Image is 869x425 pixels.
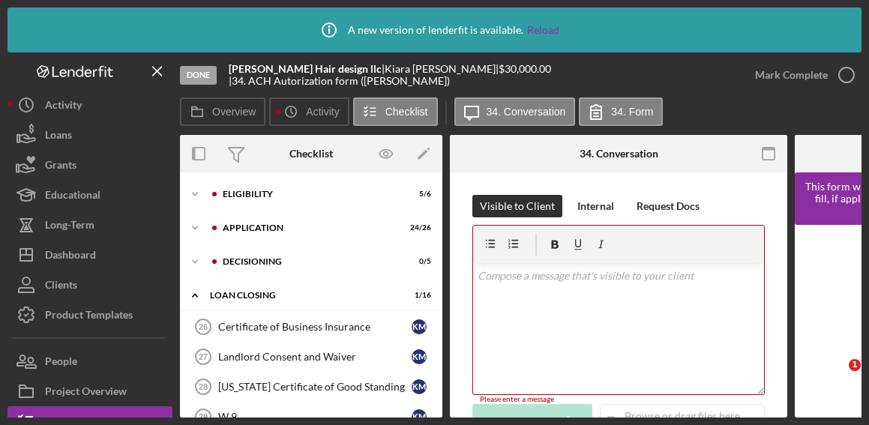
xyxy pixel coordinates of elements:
div: People [45,346,77,380]
a: 28[US_STATE] Certificate of Good StandingKM [187,372,435,402]
div: Mark Complete [755,60,828,90]
div: 0 / 5 [404,257,431,266]
div: Please enter a message [472,395,765,404]
div: | [229,63,385,75]
div: | 34. ACH Autorization form ([PERSON_NAME]) [229,75,450,87]
div: Kiara [PERSON_NAME] | [385,63,499,75]
label: 34. Conversation [487,106,566,118]
div: K M [412,319,427,334]
div: K M [412,349,427,364]
button: Educational [7,180,172,210]
a: Reload [527,24,559,36]
button: Visible to Client [472,195,562,217]
div: W 9 [218,411,412,423]
div: Educational [45,180,100,214]
button: Clients [7,270,172,300]
button: Activity [269,97,349,126]
div: Visible to Client [480,195,555,217]
div: Project Overview [45,376,127,410]
a: 26Certificate of Business InsuranceKM [187,312,435,342]
a: 27Landlord Consent and WaiverKM [187,342,435,372]
div: A new version of lenderfit is available. [310,11,559,49]
div: 5 / 6 [404,190,431,199]
div: Loan Closing [210,291,394,300]
div: 1 / 16 [404,291,431,300]
div: Clients [45,270,77,304]
div: 24 / 26 [404,223,431,232]
div: Internal [577,195,614,217]
button: 34. Form [579,97,663,126]
div: Loans [45,120,72,154]
label: Activity [306,106,339,118]
label: Overview [212,106,256,118]
div: Product Templates [45,300,133,334]
button: Checklist [353,97,438,126]
div: Checklist [289,148,333,160]
button: Internal [570,195,622,217]
tspan: 26 [199,322,208,331]
tspan: 27 [199,352,208,361]
button: Grants [7,150,172,180]
span: 1 [849,359,861,371]
button: Dashboard [7,240,172,270]
label: Checklist [385,106,428,118]
tspan: 28 [199,382,208,391]
iframe: Intercom live chat [818,359,854,395]
div: Grants [45,150,76,184]
div: K M [412,409,427,424]
label: 34. Form [611,106,653,118]
button: Product Templates [7,300,172,330]
div: K M [412,379,427,394]
div: Request Docs [637,195,700,217]
div: Application [223,223,394,232]
button: Loans [7,120,172,150]
button: Request Docs [629,195,707,217]
button: Activity [7,90,172,120]
div: Activity [45,90,82,124]
div: Certificate of Business Insurance [218,321,412,333]
button: Overview [180,97,265,126]
button: Long-Term [7,210,172,240]
button: Mark Complete [740,60,862,90]
tspan: 29 [199,412,208,421]
div: Dashboard [45,240,96,274]
div: Decisioning [223,257,394,266]
div: [US_STATE] Certificate of Good Standing [218,381,412,393]
div: Landlord Consent and Waiver [218,351,412,363]
div: Eligibility [223,190,394,199]
div: $30,000.00 [499,63,556,75]
button: People [7,346,172,376]
div: Done [180,66,217,85]
button: 34. Conversation [454,97,576,126]
b: [PERSON_NAME] Hair design llc [229,62,382,75]
div: 34. Conversation [580,148,658,160]
button: Project Overview [7,376,172,406]
div: Long-Term [45,210,94,244]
